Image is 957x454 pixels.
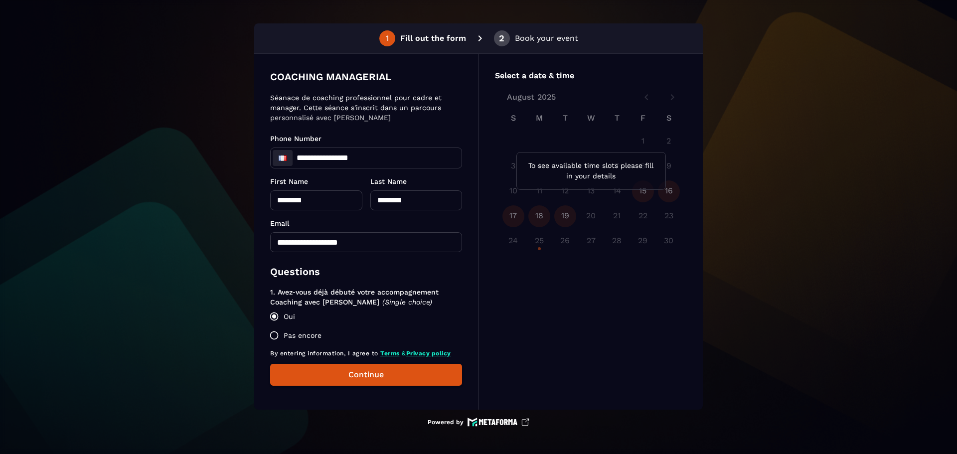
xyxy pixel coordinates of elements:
[402,350,406,357] span: &
[428,418,529,427] a: Powered by
[270,177,308,185] span: First Name
[270,135,321,143] span: Phone Number
[428,418,464,426] p: Powered by
[382,298,432,306] span: (Single choice)
[380,350,400,357] a: Terms
[370,177,407,185] span: Last Name
[270,288,441,306] span: 1. Avez-vous déjà débuté votre accompagnement Coaching avec [PERSON_NAME]
[265,307,462,326] label: Oui
[406,350,451,357] a: Privacy policy
[495,70,687,82] p: Select a date & time
[525,160,657,181] p: To see available time slots please fill in your details
[270,93,459,123] p: Séanace de coaching professionnel pour cadre et manager. Cette séance s'inscrit dans un parcours ...
[270,364,462,386] button: Continue
[499,34,504,43] div: 2
[386,34,389,43] div: 1
[273,150,293,166] div: France: + 33
[270,219,289,227] span: Email
[400,32,466,44] p: Fill out the form
[270,349,462,358] p: By entering information, I agree to
[265,326,462,345] label: Pas encore
[515,32,578,44] p: Book your event
[270,70,391,84] p: COACHING MANAGERIAL
[270,264,462,279] p: Questions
